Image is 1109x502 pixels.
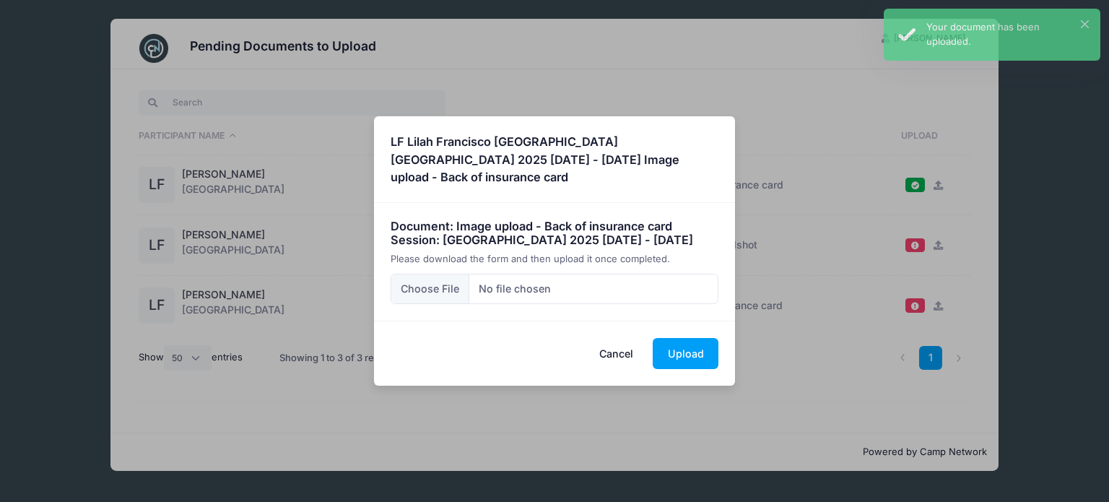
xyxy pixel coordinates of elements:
button: Cancel [585,338,648,369]
button: Upload [653,338,718,369]
button: × [1081,20,1089,28]
span: Please download the form and then upload it once completed. [391,253,670,264]
div: Your document has been uploaded. [926,20,1089,48]
h4: Document: Image upload - Back of insurance card Session: [GEOGRAPHIC_DATA] 2025 [DATE] - [DATE] [391,220,719,248]
strong: LF Lilah Francisco [GEOGRAPHIC_DATA] [GEOGRAPHIC_DATA] 2025 [DATE] - [DATE] Image upload - Back o... [391,134,679,184]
